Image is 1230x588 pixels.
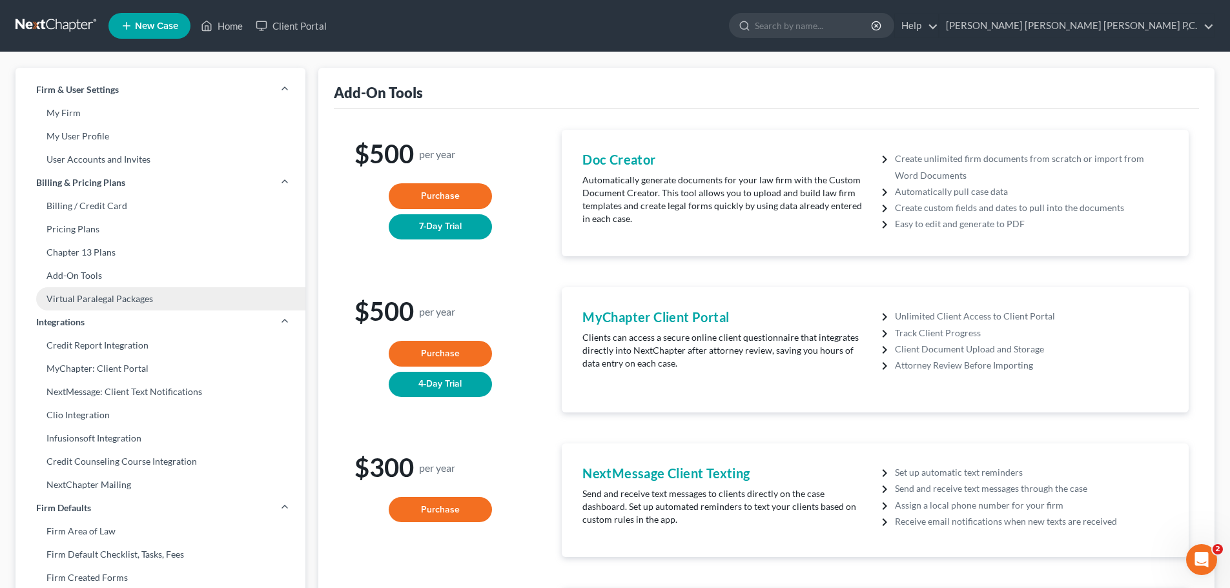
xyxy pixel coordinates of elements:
[354,298,526,325] h1: $500
[15,78,305,101] a: Firm & User Settings
[582,331,868,370] p: Clients can access a secure online client questionnaire that integrates directly into NextChapter...
[582,487,868,526] p: Send and receive text messages to clients directly on the case dashboard. Set up automated remind...
[15,380,305,403] a: NextMessage: Client Text Notifications
[15,334,305,357] a: Credit Report Integration
[419,306,455,317] small: per year
[582,308,868,326] h4: MyChapter Client Portal
[15,171,305,194] a: Billing & Pricing Plans
[895,183,1168,199] li: Automatically pull case data
[895,480,1168,496] li: Send and receive text messages through the case
[895,513,1168,529] li: Receive email notifications when new texts are received
[389,183,492,209] button: Purchase
[15,101,305,125] a: My Firm
[334,83,423,102] div: Add-On Tools
[15,264,305,287] a: Add-On Tools
[15,241,305,264] a: Chapter 13 Plans
[895,308,1168,324] li: Unlimited Client Access to Client Portal
[582,150,868,168] h4: Doc Creator
[15,496,305,520] a: Firm Defaults
[36,502,91,514] span: Firm Defaults
[895,14,938,37] a: Help
[389,341,492,367] button: Purchase
[895,150,1168,183] li: Create unlimited firm documents from scratch or import from Word Documents
[15,310,305,334] a: Integrations
[895,325,1168,341] li: Track Client Progress
[15,357,305,380] a: MyChapter: Client Portal
[15,148,305,171] a: User Accounts and Invites
[895,341,1168,357] li: Client Document Upload and Storage
[15,194,305,218] a: Billing / Credit Card
[15,450,305,473] a: Credit Counseling Course Integration
[389,497,492,523] button: Purchase
[419,462,455,473] small: per year
[419,148,455,159] small: per year
[1213,544,1223,554] span: 2
[895,199,1168,216] li: Create custom fields and dates to pull into the documents
[15,218,305,241] a: Pricing Plans
[895,464,1168,480] li: Set up automatic text reminders
[36,176,125,189] span: Billing & Pricing Plans
[895,216,1168,232] li: Easy to edit and generate to PDF
[939,14,1214,37] a: [PERSON_NAME] [PERSON_NAME] [PERSON_NAME] P,C.
[15,125,305,148] a: My User Profile
[36,316,85,329] span: Integrations
[135,21,178,31] span: New Case
[15,287,305,310] a: Virtual Paralegal Packages
[15,403,305,427] a: Clio Integration
[36,83,119,96] span: Firm & User Settings
[354,454,526,482] h1: $300
[15,427,305,450] a: Infusionsoft Integration
[895,497,1168,513] li: Assign a local phone number for your firm
[15,520,305,543] a: Firm Area of Law
[389,214,492,240] button: 7-Day Trial
[755,14,873,37] input: Search by name...
[582,464,868,482] h4: NextMessage Client Texting
[389,372,492,398] button: 4-Day Trial
[895,357,1168,373] li: Attorney Review Before Importing
[15,543,305,566] a: Firm Default Checklist, Tasks, Fees
[1186,544,1217,575] iframe: Intercom live chat
[15,473,305,496] a: NextChapter Mailing
[354,140,526,168] h1: $500
[249,14,333,37] a: Client Portal
[194,14,249,37] a: Home
[582,174,868,225] p: Automatically generate documents for your law firm with the Custom Document Creator. This tool al...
